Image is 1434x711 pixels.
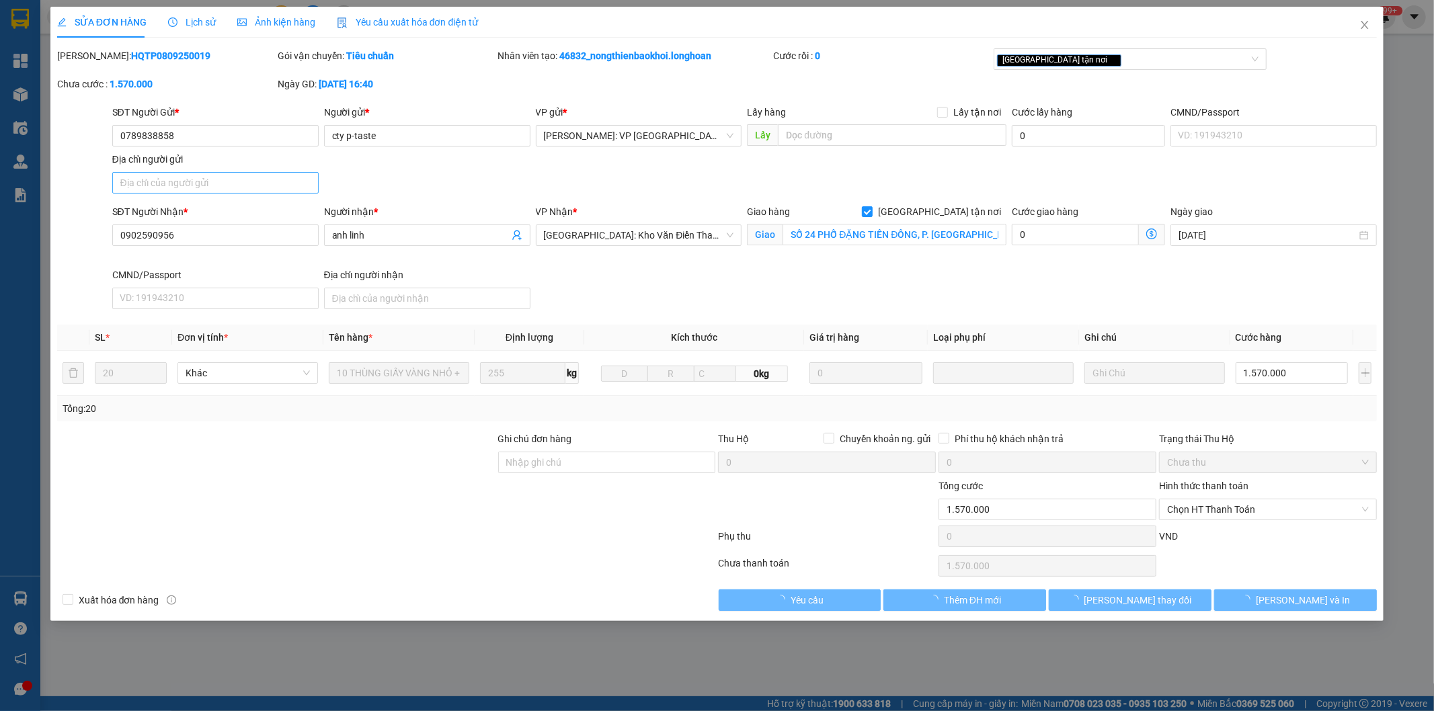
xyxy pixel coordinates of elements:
span: Tên hàng [329,332,372,343]
span: Khác [186,363,310,383]
div: Địa chỉ người nhận [324,267,530,282]
input: Ngày giao [1179,228,1357,243]
div: Cước rồi : [773,48,991,63]
span: loading [1070,595,1084,604]
input: Dọc đường [778,124,1006,146]
span: Lấy hàng [747,107,786,118]
div: Người gửi [324,105,530,120]
span: Hà Nội: Kho Văn Điển Thanh Trì [544,225,734,245]
span: Yêu cầu [791,593,824,608]
span: [PERSON_NAME] thay đổi [1084,593,1192,608]
span: 0kg [736,366,788,382]
th: Ghi chú [1079,325,1230,351]
label: Cước giao hàng [1012,206,1078,217]
span: close [1109,56,1116,63]
input: VD: Bàn, Ghế [329,362,469,384]
div: Chưa cước : [57,77,275,91]
span: kg [565,362,579,384]
span: [GEOGRAPHIC_DATA] tận nơi [873,204,1006,219]
span: Lịch sử [168,17,216,28]
input: Địa chỉ của người gửi [112,172,319,194]
th: Loại phụ phí [928,325,1079,351]
span: Giao hàng [747,206,790,217]
label: Cước lấy hàng [1012,107,1072,118]
span: close [1359,19,1370,30]
span: SỬA ĐƠN HÀNG [57,17,147,28]
b: HQTP0809250019 [131,50,210,61]
span: loading [776,595,791,604]
span: Cước hàng [1236,332,1282,343]
b: 1.570.000 [110,79,153,89]
div: SĐT Người Nhận [112,204,319,219]
span: Hồ Chí Minh: VP Quận Tân Phú [544,126,734,146]
span: Định lượng [506,332,553,343]
input: Cước giao hàng [1012,224,1139,245]
span: [GEOGRAPHIC_DATA] tận nơi [997,54,1121,67]
input: D [601,366,648,382]
span: Kích thước [671,332,717,343]
span: picture [237,17,247,27]
span: Phí thu hộ khách nhận trả [949,431,1069,446]
button: [PERSON_NAME] thay đổi [1049,589,1211,611]
input: 0 [809,362,922,384]
div: Nhân viên tạo: [498,48,771,63]
label: Ghi chú đơn hàng [498,433,572,444]
div: Trạng thái Thu Hộ [1159,431,1377,446]
span: edit [57,17,67,27]
span: Thu Hộ [718,433,749,444]
span: Chưa thu [1167,452,1369,472]
img: icon [337,17,348,28]
input: C [694,366,736,382]
span: VP Nhận [536,206,573,217]
input: Cước lấy hàng [1012,125,1165,147]
span: VND [1159,531,1178,542]
span: dollar-circle [1146,228,1157,239]
div: VP gửi [536,105,742,120]
div: SĐT Người Gửi [112,105,319,120]
span: Lấy [747,124,778,146]
input: R [647,366,694,382]
button: delete [63,362,84,384]
span: Lấy tận nơi [948,105,1006,120]
div: Phụ thu [717,529,938,552]
button: Thêm ĐH mới [883,589,1046,611]
div: Chưa thanh toán [717,556,938,579]
span: Đơn vị tính [177,332,228,343]
div: Người nhận [324,204,530,219]
button: [PERSON_NAME] và In [1214,589,1377,611]
span: SL [95,332,106,343]
label: Hình thức thanh toán [1159,480,1248,491]
div: Gói vận chuyển: [278,48,495,63]
b: [DATE] 16:40 [319,79,373,89]
button: Close [1346,7,1384,44]
span: Ảnh kiện hàng [237,17,315,28]
span: Chuyển khoản ng. gửi [834,431,936,446]
div: Tổng: 20 [63,401,553,416]
div: Ngày GD: [278,77,495,91]
div: [PERSON_NAME]: [57,48,275,63]
span: Xuất hóa đơn hàng [73,593,165,608]
div: CMND/Passport [1170,105,1377,120]
input: Giao tận nơi [783,224,1006,245]
span: loading [929,595,944,604]
input: Ghi chú đơn hàng [498,452,716,473]
span: user-add [512,230,522,241]
span: Giá trị hàng [809,332,859,343]
b: 0 [815,50,820,61]
span: Tổng cước [939,480,983,491]
div: CMND/Passport [112,267,319,282]
span: info-circle [167,595,176,605]
div: Địa chỉ người gửi [112,152,319,167]
span: Yêu cầu xuất hóa đơn điện tử [337,17,479,28]
span: Chọn HT Thanh Toán [1167,499,1369,519]
button: plus [1359,362,1371,384]
span: loading [1241,595,1256,604]
b: 46832_nongthienbaokhoi.longhoan [560,50,712,61]
span: Giao [747,224,783,245]
input: Ghi Chú [1084,362,1225,384]
span: clock-circle [168,17,177,27]
label: Ngày giao [1170,206,1213,217]
button: Yêu cầu [719,589,881,611]
span: Thêm ĐH mới [944,593,1001,608]
span: [PERSON_NAME] và In [1256,593,1350,608]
